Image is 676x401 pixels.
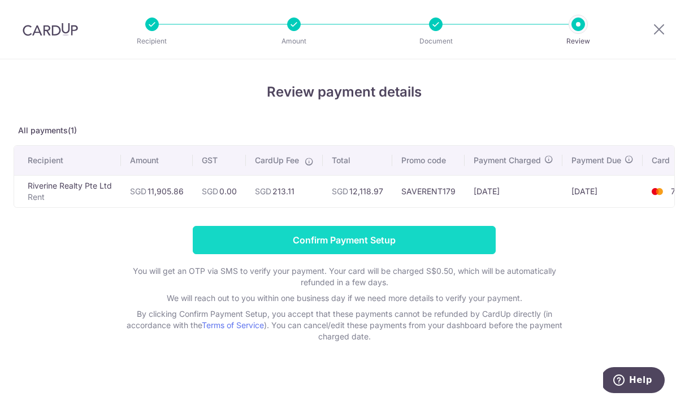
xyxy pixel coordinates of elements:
[193,146,246,175] th: GST
[193,175,246,207] td: 0.00
[562,175,643,207] td: [DATE]
[110,36,194,47] p: Recipient
[255,186,271,196] span: SGD
[392,175,465,207] td: SAVERENT179
[571,155,621,166] span: Payment Due
[118,293,570,304] p: We will reach out to you within one business day if we need more details to verify your payment.
[332,186,348,196] span: SGD
[246,175,323,207] td: 213.11
[118,265,570,288] p: You will get an OTP via SMS to verify your payment. Your card will be charged S$0.50, which will ...
[255,155,299,166] span: CardUp Fee
[14,175,121,207] td: Riverine Realty Pte Ltd
[130,186,146,196] span: SGD
[646,185,669,198] img: <span class="translation_missing" title="translation missing: en.account_steps.new_confirm_form.b...
[23,23,78,36] img: CardUp
[121,146,193,175] th: Amount
[252,36,336,47] p: Amount
[14,82,675,102] h4: Review payment details
[14,125,675,136] p: All payments(1)
[202,320,264,330] a: Terms of Service
[28,191,112,203] p: Rent
[118,308,570,342] p: By clicking Confirm Payment Setup, you accept that these payments cannot be refunded by CardUp di...
[323,146,392,175] th: Total
[121,175,193,207] td: 11,905.86
[465,175,562,207] td: [DATE]
[193,226,496,254] input: Confirm Payment Setup
[474,155,541,166] span: Payment Charged
[323,175,392,207] td: 12,118.97
[202,186,218,196] span: SGD
[536,36,620,47] p: Review
[392,146,465,175] th: Promo code
[603,367,665,395] iframe: Opens a widget where you can find more information
[394,36,478,47] p: Document
[14,146,121,175] th: Recipient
